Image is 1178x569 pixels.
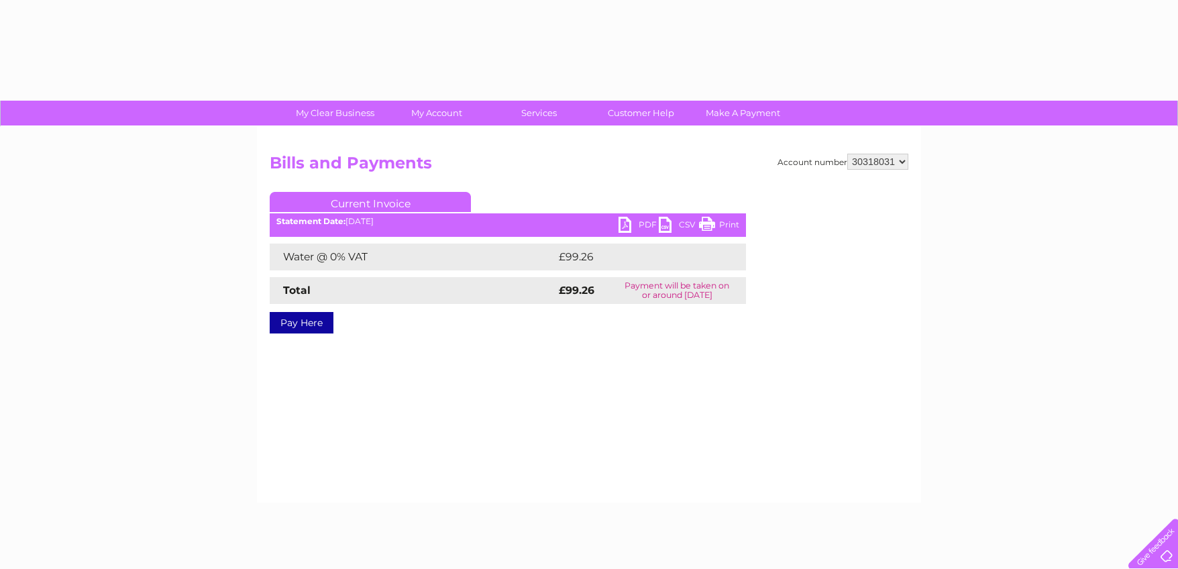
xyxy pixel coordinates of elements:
a: My Account [382,101,492,125]
div: Account number [778,154,908,170]
a: Make A Payment [688,101,798,125]
td: Payment will be taken on or around [DATE] [608,277,746,304]
a: Services [484,101,594,125]
a: Print [699,217,739,236]
a: Customer Help [586,101,696,125]
strong: Total [283,284,311,297]
strong: £99.26 [559,284,594,297]
a: Pay Here [270,312,333,333]
div: [DATE] [270,217,746,226]
td: Water @ 0% VAT [270,244,555,270]
b: Statement Date: [276,216,345,226]
a: PDF [619,217,659,236]
a: Current Invoice [270,192,471,212]
a: CSV [659,217,699,236]
h2: Bills and Payments [270,154,908,179]
a: My Clear Business [280,101,390,125]
td: £99.26 [555,244,720,270]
